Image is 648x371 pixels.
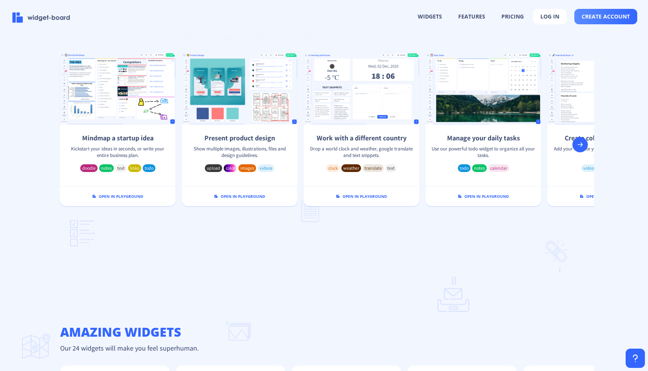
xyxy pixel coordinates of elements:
p: Show multiple images, illustrations, files and design guidelines. [182,145,297,159]
div: notes [99,164,114,172]
div: text [115,164,127,172]
div: images [238,164,256,172]
img: logo.svg [458,195,461,198]
img: logo.svg [580,195,583,198]
img: logo.svg [93,195,96,198]
button: open in playground [576,192,635,201]
p: Use our powerful todo widget to organize all your tasks. [425,145,541,159]
div: text [385,164,397,172]
button: pricing [494,9,531,24]
p: Mindmap a startup idea [60,133,175,142]
p: Manage your daily tasks [425,133,541,142]
button: log in [533,9,567,24]
button: open in playground [88,192,147,201]
button: widgets [411,9,449,24]
div: weather [341,164,361,172]
div: notes [472,164,487,172]
button: features [451,9,492,24]
img: logo.svg [214,195,218,198]
div: videos [258,164,274,172]
span: create account [582,13,630,20]
h2: amazing widgets [54,324,594,340]
div: upload [205,164,222,172]
div: color [224,164,237,172]
p: Our 24 widgets will make you feel superhuman. [54,344,594,352]
div: translate [363,164,384,172]
button: open in playground [332,192,391,201]
div: todo [458,164,471,172]
p: Kickstart your ideas in seconds, or write your entire business plan. [60,145,175,159]
div: clock [326,164,340,172]
button: create account [574,9,637,24]
div: todo [143,164,155,172]
div: links [128,164,141,172]
p: Present product design [182,133,297,142]
button: open in playground [210,192,269,201]
img: logo.svg [336,195,339,198]
div: doodle [80,164,98,172]
button: open in playground [454,192,513,201]
img: logo-name.svg [12,12,70,23]
p: Drop a world clock and weather, google translate and text snippets. [304,145,419,159]
p: Work with a different country [304,133,419,142]
div: calendar [488,164,509,172]
div: videos [581,164,598,172]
